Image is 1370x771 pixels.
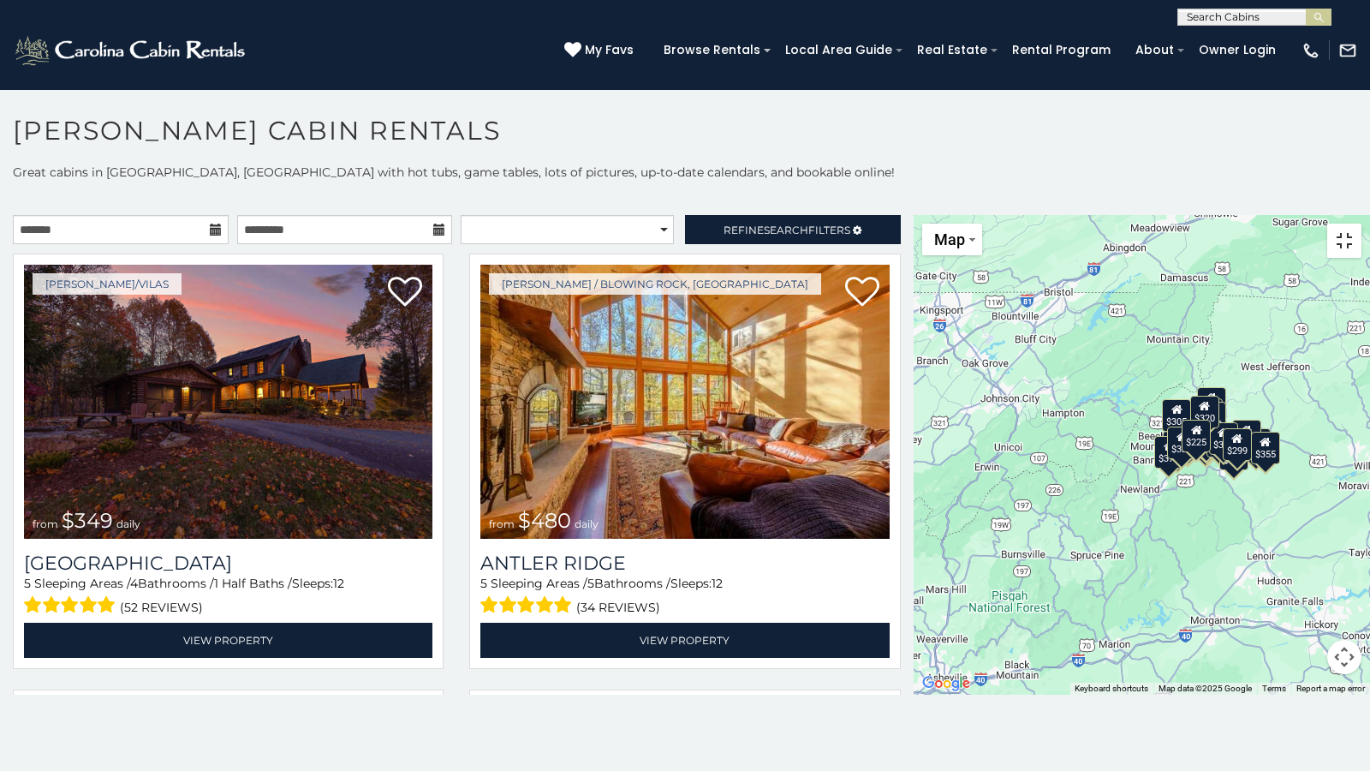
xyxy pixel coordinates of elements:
span: 4 [130,576,138,591]
div: $225 [1182,420,1212,452]
a: Browse Rentals [655,37,769,63]
div: $355 [1251,432,1280,464]
a: Antler Ridge from $480 daily [480,265,889,539]
span: from [33,517,58,530]
a: Add to favorites [388,275,422,311]
div: $299 [1223,428,1252,461]
span: Search [764,224,808,236]
span: My Favs [585,41,634,59]
img: Diamond Creek Lodge [24,265,432,539]
img: phone-regular-white.png [1301,41,1320,60]
a: About [1127,37,1182,63]
span: Refine Filters [724,224,850,236]
span: 5 [24,576,31,591]
span: daily [575,517,599,530]
span: from [489,517,515,530]
span: (34 reviews) [576,596,660,619]
span: $349 [62,508,113,533]
button: Change map style [922,224,982,255]
div: Sleeping Areas / Bathrooms / Sleeps: [24,575,432,619]
a: Terms (opens in new tab) [1262,684,1286,693]
img: Antler Ridge [480,265,889,539]
span: 1 Half Baths / [214,576,292,591]
a: [GEOGRAPHIC_DATA] [24,552,432,575]
img: mail-regular-white.png [1338,41,1357,60]
a: View Property [480,623,889,658]
button: Map camera controls [1327,640,1361,674]
a: [PERSON_NAME] / Blowing Rock, [GEOGRAPHIC_DATA] [489,273,821,295]
a: Local Area Guide [777,37,901,63]
span: $480 [518,508,571,533]
a: Real Estate [908,37,996,63]
span: 12 [333,576,344,591]
a: Owner Login [1190,37,1284,63]
a: [PERSON_NAME]/Vilas [33,273,182,295]
span: 12 [712,576,723,591]
div: $375 [1155,436,1184,469]
a: RefineSearchFilters [685,215,901,244]
div: $930 [1232,420,1261,452]
a: View Property [24,623,432,658]
div: Sleeping Areas / Bathrooms / Sleeps: [480,575,889,619]
button: Toggle fullscreen view [1327,224,1361,258]
a: Add to favorites [845,275,879,311]
span: 5 [480,576,487,591]
h3: Diamond Creek Lodge [24,552,432,575]
div: $325 [1168,427,1197,459]
img: White-1-2.png [13,33,250,68]
div: $320 [1190,396,1219,428]
div: $525 [1197,387,1226,420]
a: Open this area in Google Maps (opens a new window) [918,672,974,695]
span: Map [934,230,965,248]
a: Antler Ridge [480,552,889,575]
a: My Favs [564,41,638,60]
button: Keyboard shortcuts [1075,683,1148,695]
div: $380 [1209,422,1238,455]
span: Map data ©2025 Google [1159,684,1252,693]
span: 5 [587,576,594,591]
span: daily [116,517,140,530]
a: Rental Program [1004,37,1119,63]
a: Diamond Creek Lodge from $349 daily [24,265,432,539]
a: Report a map error [1296,684,1365,693]
div: $305 [1163,399,1192,432]
span: (52 reviews) [120,596,203,619]
img: Google [918,672,974,695]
